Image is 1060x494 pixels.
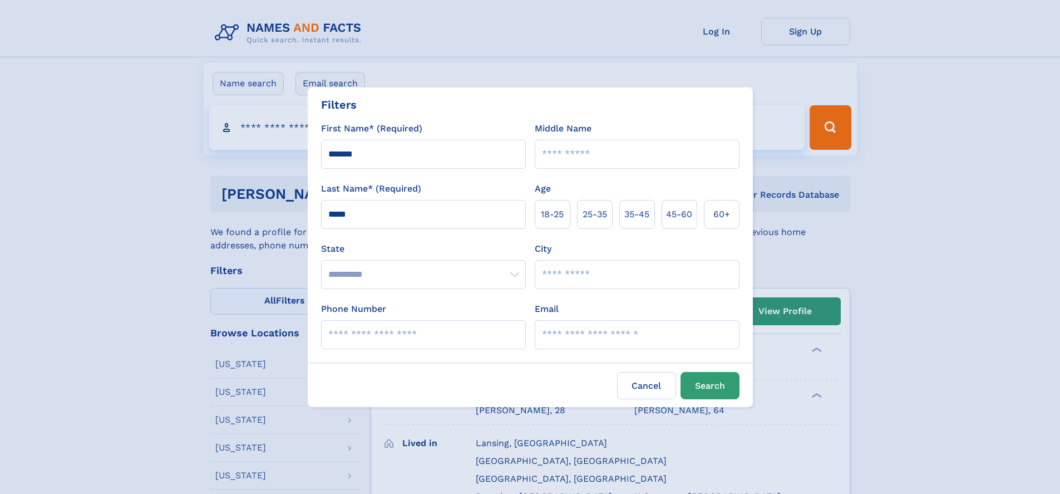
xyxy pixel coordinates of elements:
[321,96,357,113] div: Filters
[583,208,607,221] span: 25‑35
[535,182,551,195] label: Age
[535,122,591,135] label: Middle Name
[624,208,649,221] span: 35‑45
[535,302,559,316] label: Email
[617,372,676,399] label: Cancel
[321,182,421,195] label: Last Name* (Required)
[666,208,692,221] span: 45‑60
[321,122,422,135] label: First Name* (Required)
[321,242,526,256] label: State
[681,372,739,399] button: Search
[535,242,551,256] label: City
[713,208,730,221] span: 60+
[321,302,386,316] label: Phone Number
[541,208,564,221] span: 18‑25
